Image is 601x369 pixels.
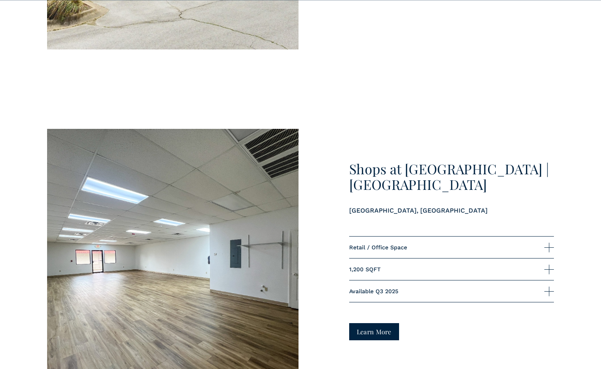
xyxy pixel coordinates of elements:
span: 1,200 SQFT [349,266,544,272]
span: Available Q3 2025 [349,288,544,294]
h3: Shops at [GEOGRAPHIC_DATA] | [GEOGRAPHIC_DATA] [349,161,554,193]
span: Retail / Office Space [349,244,544,251]
button: Available Q3 2025 [349,280,554,302]
button: 1,200 SQFT [349,258,554,280]
button: Retail / Office Space [349,237,554,258]
a: Learn More [349,323,399,340]
p: [GEOGRAPHIC_DATA], [GEOGRAPHIC_DATA] [349,205,554,216]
